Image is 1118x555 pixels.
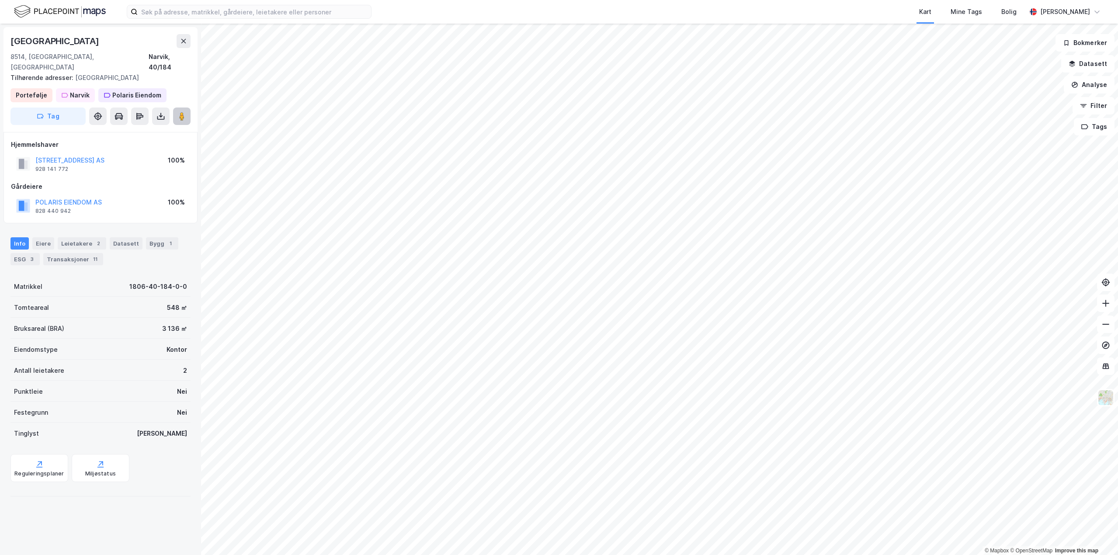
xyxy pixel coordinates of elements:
div: Transaksjoner [43,253,103,265]
input: Søk på adresse, matrikkel, gårdeiere, leietakere eller personer [138,5,371,18]
div: [PERSON_NAME] [137,428,187,439]
div: Gårdeiere [11,181,190,192]
div: ESG [10,253,40,265]
div: Kart [919,7,931,17]
div: Tinglyst [14,428,39,439]
div: Matrikkel [14,281,42,292]
span: Tilhørende adresser: [10,74,75,81]
div: 100% [168,155,185,166]
div: 928 141 772 [35,166,68,173]
div: 828 440 942 [35,208,71,215]
div: Eiendomstype [14,344,58,355]
div: 8514, [GEOGRAPHIC_DATA], [GEOGRAPHIC_DATA] [10,52,149,73]
div: [GEOGRAPHIC_DATA] [10,73,184,83]
div: Tomteareal [14,302,49,313]
div: Reguleringsplaner [14,470,64,477]
div: Festegrunn [14,407,48,418]
div: [GEOGRAPHIC_DATA] [10,34,101,48]
iframe: Chat Widget [1074,513,1118,555]
button: Bokmerker [1056,34,1115,52]
div: Portefølje [16,90,47,101]
div: Narvik [70,90,90,101]
div: Datasett [110,237,142,250]
div: Hjemmelshaver [11,139,190,150]
div: Leietakere [58,237,106,250]
a: Mapbox [985,548,1009,554]
div: Antall leietakere [14,365,64,376]
div: Narvik, 40/184 [149,52,191,73]
div: [PERSON_NAME] [1040,7,1090,17]
img: Z [1097,389,1114,406]
button: Filter [1073,97,1115,114]
div: Nei [177,386,187,397]
div: Punktleie [14,386,43,397]
div: 11 [91,255,100,264]
div: Info [10,237,29,250]
div: 3 136 ㎡ [162,323,187,334]
div: 2 [94,239,103,248]
div: Polaris Eiendom [112,90,161,101]
div: Kontrollprogram for chat [1074,513,1118,555]
div: Eiere [32,237,54,250]
a: Improve this map [1055,548,1098,554]
div: 100% [168,197,185,208]
div: 2 [183,365,187,376]
div: 548 ㎡ [167,302,187,313]
img: logo.f888ab2527a4732fd821a326f86c7f29.svg [14,4,106,19]
button: Tag [10,108,86,125]
div: 1806-40-184-0-0 [129,281,187,292]
button: Analyse [1064,76,1115,94]
div: 3 [28,255,36,264]
div: Bolig [1001,7,1017,17]
button: Tags [1074,118,1115,135]
div: Nei [177,407,187,418]
div: Bruksareal (BRA) [14,323,64,334]
div: Mine Tags [951,7,982,17]
div: 1 [166,239,175,248]
div: Kontor [167,344,187,355]
button: Datasett [1061,55,1115,73]
div: Miljøstatus [85,470,116,477]
a: OpenStreetMap [1010,548,1052,554]
div: Bygg [146,237,178,250]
